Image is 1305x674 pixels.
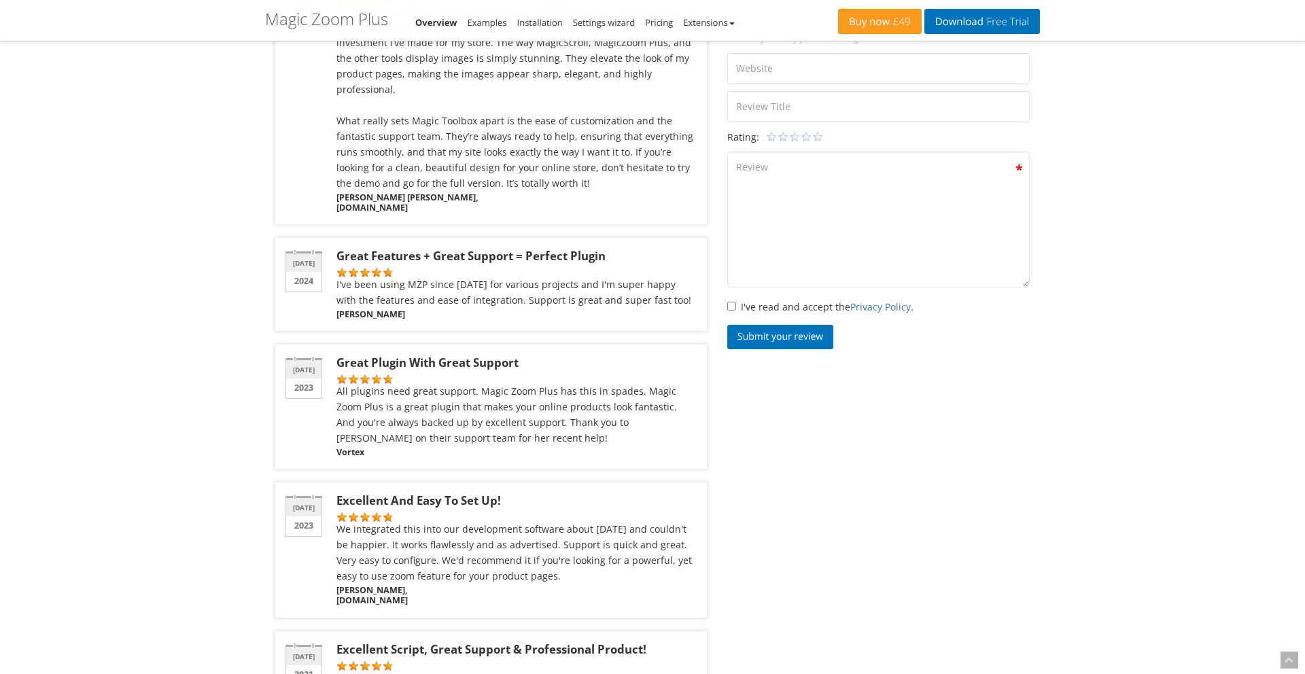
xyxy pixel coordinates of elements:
[336,192,697,213] p: [PERSON_NAME] [PERSON_NAME],
[766,131,789,143] a: Not good
[727,129,759,145] label: Rating:
[336,355,697,370] div: Great Plugin with great support
[336,248,697,264] div: Great Features + Great Support = Perfect Plugin
[645,16,673,29] a: Pricing
[336,521,697,584] div: We integrated this into our development software about [DATE] and couldn't be happier. It works f...
[286,498,321,516] span: [DATE]
[924,9,1040,34] a: DownloadFree Trial
[838,9,922,34] a: Buy now£49
[336,277,697,308] div: I've been using MZP since [DATE] for various projects and I'm super happy with the features and e...
[727,53,1030,84] input: Website
[265,10,388,28] h1: Magic Zoom Plus
[727,91,1030,122] input: Review Title
[286,647,321,665] span: [DATE]
[727,299,913,315] label: I've read and accept the .
[727,302,736,311] input: I've read and accept thePrivacy Policy.
[984,16,1029,27] span: Free Trial
[573,16,636,29] a: Settings wizard
[336,447,697,457] p: Vortex
[336,202,697,213] span: [DOMAIN_NAME]
[286,253,321,272] span: [DATE]
[766,131,778,143] a: Terrible
[683,16,734,29] a: Extensions
[336,3,697,191] div: I’ve been using Magic Toolbox plugins since [DATE], starting with Magento and now on WooCommerce/...
[890,16,911,27] span: £49
[286,360,321,378] span: [DATE]
[336,585,697,605] p: [PERSON_NAME],
[336,383,697,446] div: All plugins need great support. Magic Zoom Plus has this in spades. Magic Zoom Plus is a great pl...
[850,300,911,313] a: Privacy Policy
[727,325,833,349] button: Submit your review
[286,516,321,536] span: 2023
[336,309,697,319] p: [PERSON_NAME]
[415,16,457,29] a: Overview
[517,16,563,29] a: Installation
[286,378,321,398] span: 2023
[468,16,507,29] a: Examples
[286,272,321,291] span: 2024
[336,493,697,508] div: Excellent and easy to set up!
[336,641,697,657] div: Excellent Script, Great Support & Professional Product!
[336,595,697,605] span: [DOMAIN_NAME]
